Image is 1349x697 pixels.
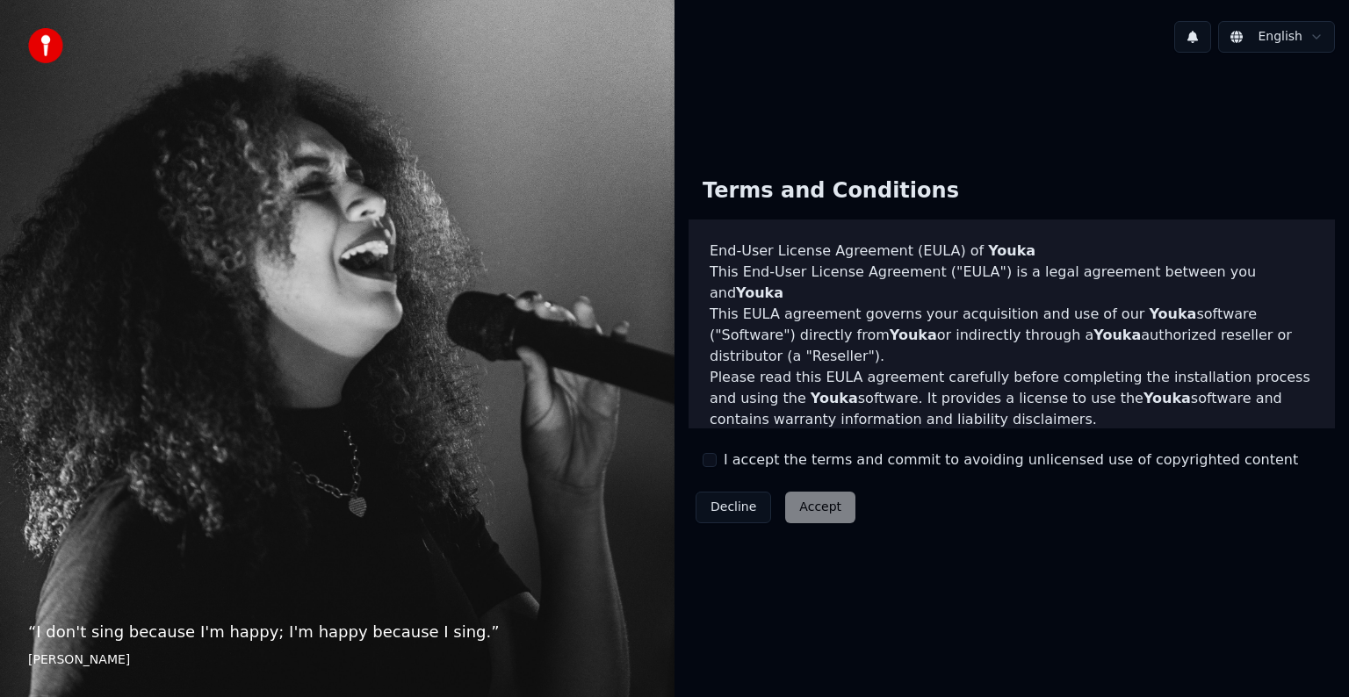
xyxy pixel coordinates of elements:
span: Youka [1143,390,1191,406]
img: youka [28,28,63,63]
footer: [PERSON_NAME] [28,651,646,669]
span: Youka [988,242,1035,259]
h3: End-User License Agreement (EULA) of [710,241,1314,262]
span: Youka [1093,327,1141,343]
label: I accept the terms and commit to avoiding unlicensed use of copyrighted content [724,449,1298,471]
p: This End-User License Agreement ("EULA") is a legal agreement between you and [710,262,1314,304]
span: Youka [811,390,858,406]
span: Youka [736,284,783,301]
div: Terms and Conditions [689,163,973,219]
p: “ I don't sing because I'm happy; I'm happy because I sing. ” [28,620,646,644]
span: Youka [1149,305,1196,322]
p: This EULA agreement governs your acquisition and use of our software ("Software") directly from o... [710,304,1314,367]
p: Please read this EULA agreement carefully before completing the installation process and using th... [710,367,1314,430]
span: Youka [890,327,937,343]
button: Decline [696,492,771,523]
